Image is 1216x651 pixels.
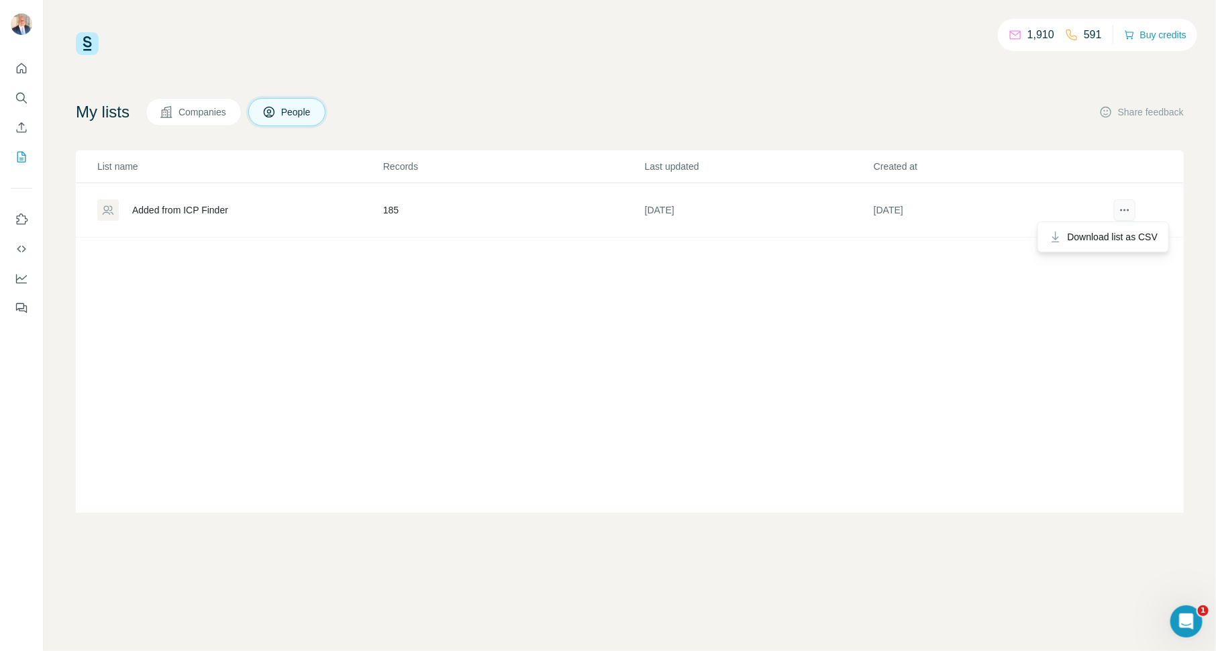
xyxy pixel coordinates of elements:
[645,160,872,173] p: Last updated
[1099,105,1184,119] button: Share feedback
[1198,605,1209,616] span: 1
[1114,199,1135,221] button: actions
[281,105,312,119] span: People
[132,203,228,217] div: Added from ICP Finder
[11,115,32,140] button: Enrich CSV
[874,160,1101,173] p: Created at
[97,160,382,173] p: List name
[11,237,32,261] button: Use Surfe API
[11,266,32,291] button: Dashboard
[11,13,32,35] img: Avatar
[11,207,32,232] button: Use Surfe on LinkedIn
[1068,230,1158,244] span: Download list as CSV
[11,86,32,110] button: Search
[179,105,227,119] span: Companies
[873,183,1102,238] td: [DATE]
[11,296,32,320] button: Feedback
[11,56,32,81] button: Quick start
[76,32,99,55] img: Surfe Logo
[1124,26,1186,44] button: Buy credits
[383,160,644,173] p: Records
[1170,605,1203,638] iframe: Intercom live chat
[76,101,130,123] h4: My lists
[1027,27,1054,43] p: 1,910
[383,183,644,238] td: 185
[1084,27,1102,43] p: 591
[11,145,32,169] button: My lists
[644,183,873,238] td: [DATE]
